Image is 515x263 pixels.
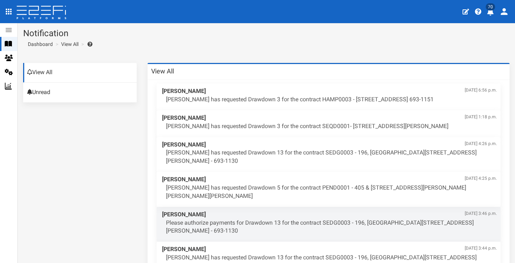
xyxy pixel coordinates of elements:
span: [PERSON_NAME] [162,245,497,254]
a: [PERSON_NAME][DATE] 1:18 p.m. [PERSON_NAME] has requested Drawdown 3 for the contract SEQD0001- [... [157,110,501,137]
a: View All [61,41,78,48]
a: Dashboard [25,41,53,48]
span: [PERSON_NAME] [162,211,497,219]
h3: View All [151,68,174,75]
span: [DATE] 4:26 p.m. [465,141,497,147]
a: Unread [23,83,137,102]
h1: Notification [23,29,510,38]
span: [PERSON_NAME] [162,114,497,122]
a: [PERSON_NAME][DATE] 4:25 p.m. [PERSON_NAME] has requested Drawdown 5 for the contract PEND0001 - ... [157,172,501,207]
p: [PERSON_NAME] has requested Drawdown 13 for the contract SEDG0003 - 196, [GEOGRAPHIC_DATA][STREET... [166,149,497,165]
a: [PERSON_NAME][DATE] 4:26 p.m. [PERSON_NAME] has requested Drawdown 13 for the contract SEDG0003 -... [157,137,501,172]
span: [DATE] 1:18 p.m. [465,114,497,120]
a: View All [23,63,137,82]
a: [PERSON_NAME][DATE] 3:46 p.m. Please authorize payments for Drawdown 13 for the contract SEDG0003... [157,207,501,242]
span: [PERSON_NAME] [162,141,497,149]
span: [DATE] 6:56 p.m. [465,87,497,93]
span: [PERSON_NAME] [162,175,497,184]
span: [DATE] 3:44 p.m. [465,245,497,251]
span: Dashboard [25,41,53,47]
span: [DATE] 3:46 p.m. [465,211,497,217]
span: [PERSON_NAME] [162,87,497,96]
a: [PERSON_NAME][DATE] 6:56 p.m. [PERSON_NAME] has requested Drawdown 3 for the contract HAMP0003 - ... [157,84,501,110]
span: [DATE] 4:25 p.m. [465,175,497,182]
p: [PERSON_NAME] has requested Drawdown 5 for the contract PEND0001 - 405 & [STREET_ADDRESS][PERSON_... [166,184,497,200]
p: [PERSON_NAME] has requested Drawdown 3 for the contract SEQD0001- [STREET_ADDRESS][PERSON_NAME] [166,122,497,131]
p: [PERSON_NAME] has requested Drawdown 3 for the contract HAMP0003 - [STREET_ADDRESS] 693-1151 [166,96,497,104]
p: Please authorize payments for Drawdown 13 for the contract SEDG0003 - 196, [GEOGRAPHIC_DATA][STRE... [166,219,497,236]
